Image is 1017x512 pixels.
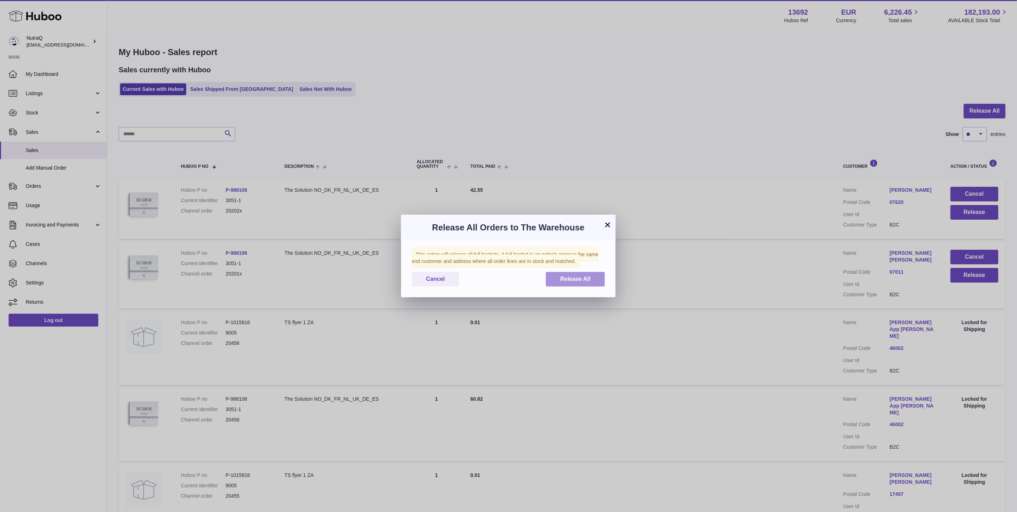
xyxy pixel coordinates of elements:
[560,276,591,282] span: Release All
[546,272,605,287] button: Release All
[603,220,612,229] button: ×
[412,222,605,233] h3: Release All Orders to The Warehouse
[412,248,598,268] span: This action will release all full baskets. A full basket is an order/s going to the same end cust...
[426,276,445,282] span: Cancel
[412,272,459,287] button: Cancel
